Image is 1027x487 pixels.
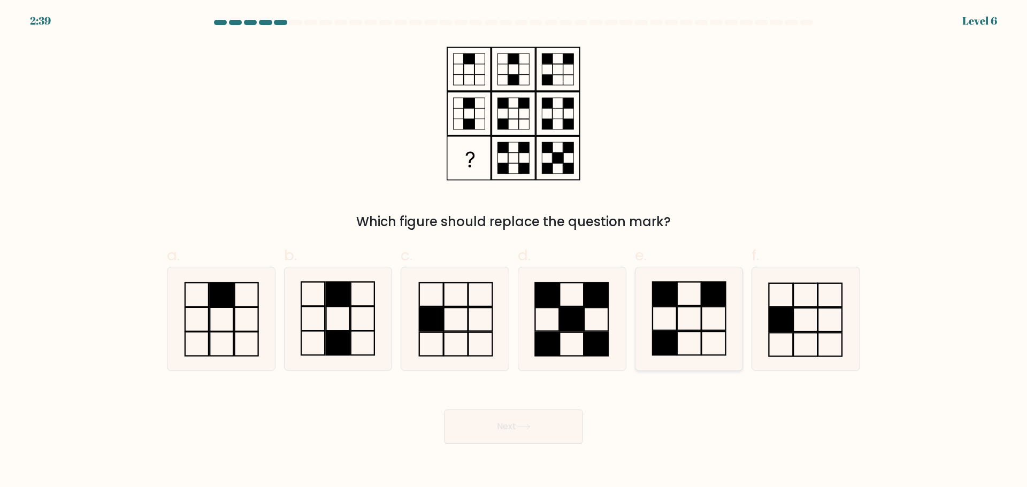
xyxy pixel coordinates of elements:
span: e. [635,245,647,266]
span: a. [167,245,180,266]
div: Level 6 [962,13,997,29]
div: Which figure should replace the question mark? [173,212,854,231]
button: Next [444,409,583,444]
div: 2:39 [30,13,51,29]
span: b. [284,245,297,266]
span: f. [752,245,759,266]
span: c. [401,245,412,266]
span: d. [518,245,531,266]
